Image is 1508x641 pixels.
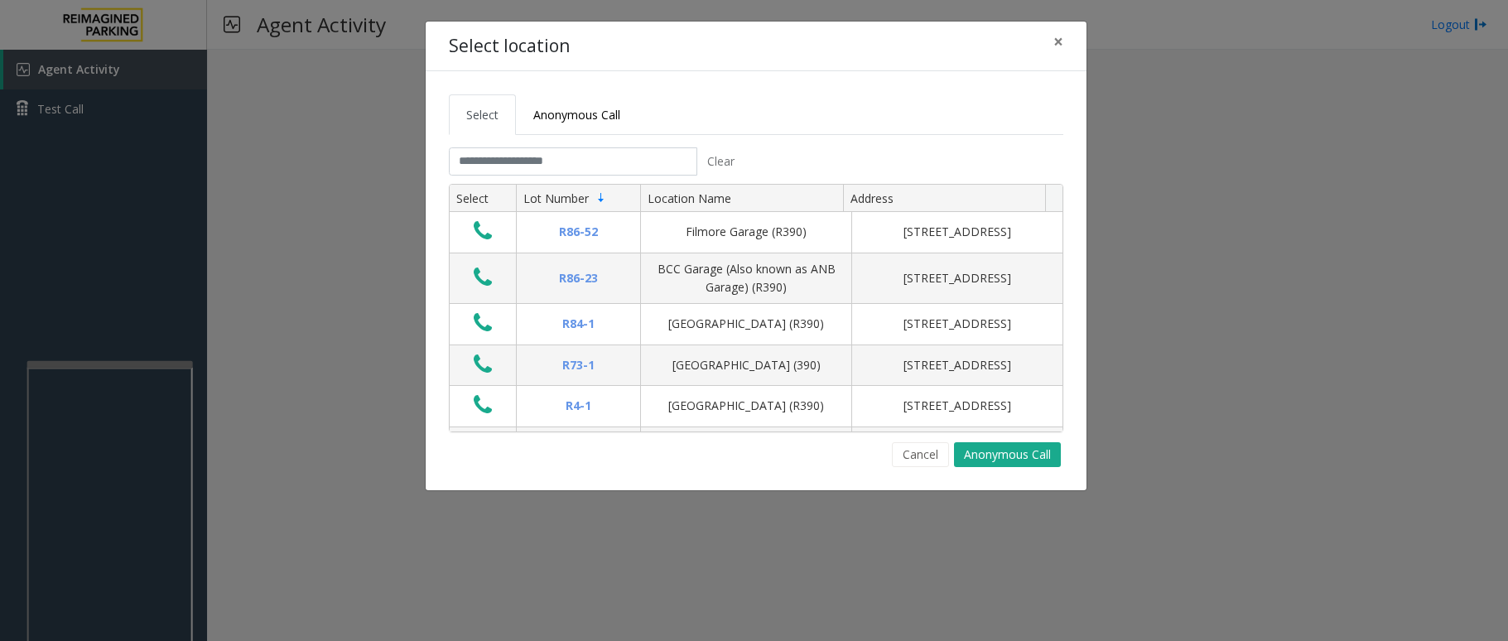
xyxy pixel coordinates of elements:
div: [STREET_ADDRESS] [862,315,1053,333]
div: [GEOGRAPHIC_DATA] (R390) [651,397,841,415]
div: [GEOGRAPHIC_DATA] (390) [651,356,841,374]
div: BCC Garage (Also known as ANB Garage) (R390) [651,260,841,297]
div: [STREET_ADDRESS] [862,269,1053,287]
div: [GEOGRAPHIC_DATA] (R390) [651,315,841,333]
div: [STREET_ADDRESS] [862,397,1053,415]
div: [STREET_ADDRESS] [862,356,1053,374]
span: Lot Number [523,190,589,206]
button: Anonymous Call [954,442,1061,467]
div: R86-52 [527,223,630,241]
th: Select [450,185,516,213]
h4: Select location [449,33,570,60]
div: [STREET_ADDRESS] [862,223,1053,241]
div: R86-23 [527,269,630,287]
span: × [1053,30,1063,53]
button: Clear [697,147,744,176]
div: Filmore Garage (R390) [651,223,841,241]
div: R84-1 [527,315,630,333]
span: Anonymous Call [533,107,620,123]
ul: Tabs [449,94,1063,135]
span: Location Name [648,190,731,206]
span: Select [466,107,499,123]
span: Sortable [595,191,608,205]
div: R73-1 [527,356,630,374]
div: Data table [450,185,1062,431]
span: Address [850,190,894,206]
button: Cancel [892,442,949,467]
button: Close [1042,22,1075,62]
div: R4-1 [527,397,630,415]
